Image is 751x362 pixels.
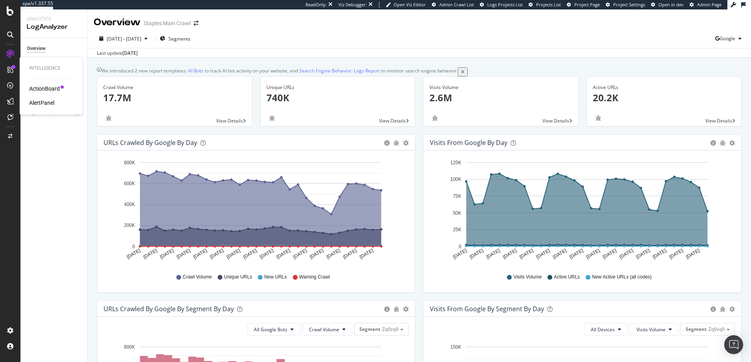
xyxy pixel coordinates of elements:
[97,67,742,76] div: info banner
[394,306,399,312] div: bug
[469,248,485,260] text: [DATE]
[430,139,507,147] div: Visits from Google by day
[254,326,287,333] span: All Google Bots
[636,326,666,333] span: Visits Volume
[159,248,175,260] text: [DATE]
[502,248,518,260] text: [DATE]
[124,223,135,228] text: 200K
[705,117,732,124] span: View Details
[27,45,46,53] div: Overview
[429,91,572,104] p: 2.6M
[593,91,736,104] p: 20.2K
[685,248,701,260] text: [DATE]
[480,2,523,8] a: Logs Projects List
[602,248,618,260] text: [DATE]
[29,65,73,72] div: Intelligence
[450,160,461,165] text: 125K
[384,306,390,312] div: circle-info
[242,248,258,260] text: [DATE]
[124,344,135,350] text: 800K
[29,99,54,107] div: AlertPanel
[720,140,725,146] div: bug
[266,91,409,104] p: 740K
[568,248,584,260] text: [DATE]
[450,177,461,182] text: 100K
[359,248,374,260] text: [DATE]
[104,157,406,266] svg: A chart.
[122,50,138,57] div: [DATE]
[690,2,721,8] a: Admin Page
[299,274,330,280] span: Warning Crawl
[292,248,308,260] text: [DATE]
[309,248,324,260] text: [DATE]
[27,45,81,53] a: Overview
[384,140,390,146] div: circle-info
[535,248,551,260] text: [DATE]
[194,20,198,26] div: arrow-right-arrow-left
[27,16,81,22] div: Analytics
[176,248,191,260] text: [DATE]
[552,248,568,260] text: [DATE]
[429,115,440,121] div: bug
[652,248,668,260] text: [DATE]
[591,326,615,333] span: All Devices
[584,323,628,336] button: All Devices
[168,35,191,42] span: Segments
[94,16,141,29] div: Overview
[613,2,645,7] span: Project Settings
[103,115,114,121] div: bug
[29,85,60,93] div: ActionBoard
[226,248,241,260] text: [DATE]
[188,67,203,74] a: AI Bots
[104,305,234,313] div: URLs Crawled by Google By Segment By Day
[513,274,542,280] span: Visits Volume
[359,326,380,332] span: Segment
[126,248,141,260] text: [DATE]
[529,2,561,8] a: Projects List
[452,248,468,260] text: [DATE]
[27,56,74,64] a: Crawls
[107,35,141,42] span: [DATE] - [DATE]
[729,306,735,312] div: gear
[379,117,406,124] span: View Details
[574,2,600,7] span: Project Page
[124,181,135,186] text: 600K
[708,326,725,332] span: Zq9zq9
[224,274,252,280] span: Unique URLs
[729,140,735,146] div: gear
[430,305,544,313] div: Visits from Google By Segment By Day
[487,2,523,7] span: Logs Projects List
[142,248,158,260] text: [DATE]
[453,227,461,233] text: 25K
[720,35,735,42] span: Google
[216,117,243,124] span: View Details
[554,274,580,280] span: Active URLs
[618,248,634,260] text: [DATE]
[429,84,572,91] div: Visits Volume
[394,140,399,146] div: bug
[450,344,461,350] text: 150K
[458,67,468,76] button: close banner
[259,248,275,260] text: [DATE]
[651,2,684,8] a: Open in dev
[305,2,327,8] div: ReadOnly:
[593,84,736,91] div: Active URLs
[710,140,716,146] div: circle-info
[382,326,398,332] span: Zq9zq9
[132,244,135,249] text: 0
[536,2,561,7] span: Projects List
[403,140,409,146] div: gear
[453,193,461,199] text: 75K
[720,306,725,312] div: bug
[453,210,461,216] text: 50K
[27,56,41,64] div: Crawls
[94,35,153,43] button: [DATE] - [DATE]
[724,335,743,354] div: Open Intercom Messenger
[585,248,601,260] text: [DATE]
[394,2,426,7] span: Open Viz Editor
[103,84,246,91] div: Crawl Volume
[386,2,426,8] a: Open Viz Editor
[403,306,409,312] div: gear
[635,248,651,260] text: [DATE]
[103,91,246,104] p: 17.7M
